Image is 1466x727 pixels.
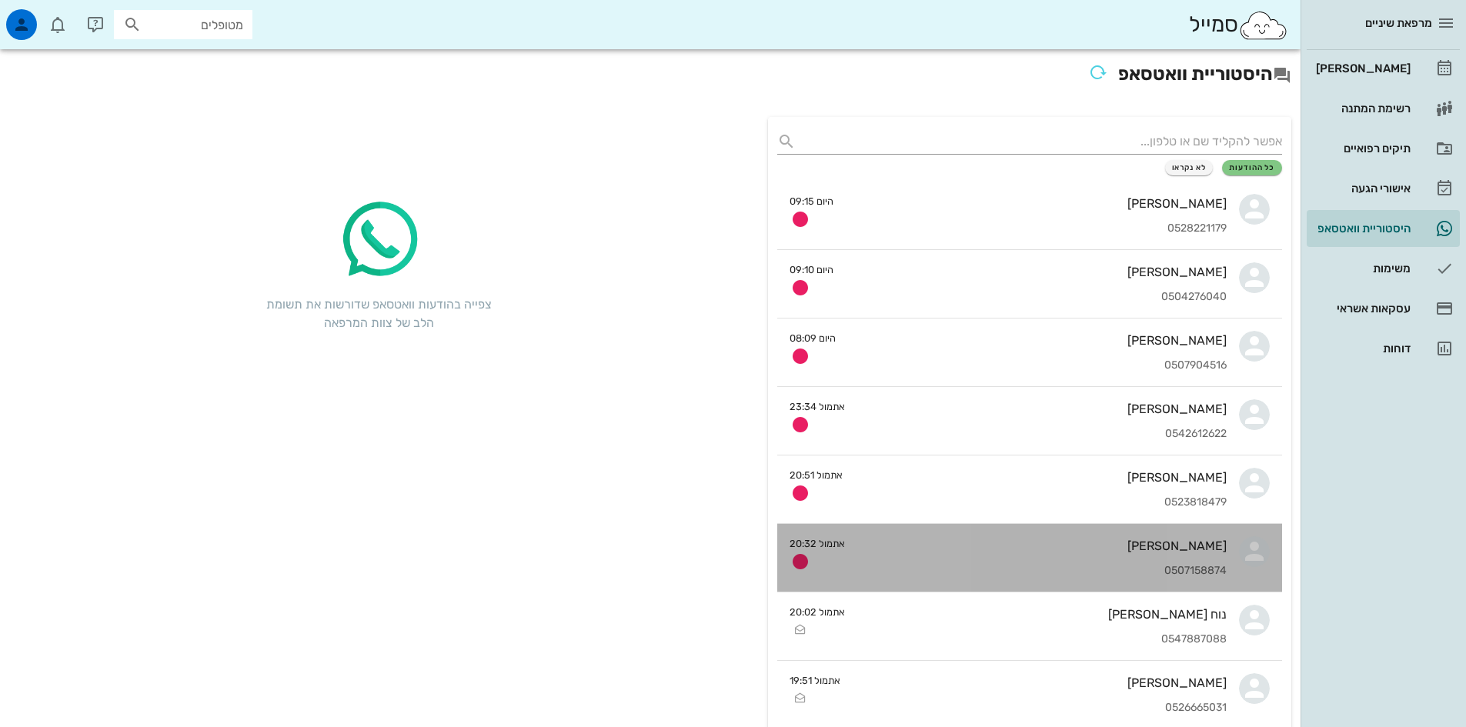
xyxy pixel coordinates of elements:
[846,265,1227,279] div: [PERSON_NAME]
[790,262,833,277] small: היום 09:10
[848,333,1227,348] div: [PERSON_NAME]
[790,331,836,345] small: היום 08:09
[1165,160,1214,175] button: לא נקראו
[333,194,426,286] img: whatsapp-icon.2ee8d5f3.png
[853,675,1227,690] div: [PERSON_NAME]
[1307,50,1460,87] a: [PERSON_NAME]
[1313,342,1411,355] div: דוחות
[790,468,843,482] small: אתמול 20:51
[1222,160,1282,175] button: כל ההודעות
[790,536,845,551] small: אתמול 20:32
[45,12,55,22] span: תג
[790,673,840,688] small: אתמול 19:51
[1313,142,1411,155] div: תיקים רפואיים
[1313,62,1411,75] div: [PERSON_NAME]
[846,196,1227,211] div: [PERSON_NAME]
[857,633,1227,646] div: 0547887088
[1313,262,1411,275] div: משימות
[1313,302,1411,315] div: עסקאות אשראי
[1365,16,1432,30] span: מרפאת שיניים
[264,295,495,332] div: צפייה בהודעות וואטסאפ שדורשות את תשומת הלב של צוות המרפאה
[1172,163,1207,172] span: לא נקראו
[857,607,1227,622] div: נוח [PERSON_NAME]
[1238,10,1288,41] img: SmileCloud logo
[1313,222,1411,235] div: היסטוריית וואטסאפ
[1189,8,1288,42] div: סמייל
[853,702,1227,715] div: 0526665031
[855,496,1227,509] div: 0523818479
[1307,170,1460,207] a: אישורי הגעה
[1307,290,1460,327] a: עסקאות אשראי
[802,129,1282,154] input: אפשר להקליד שם או טלפון...
[1313,102,1411,115] div: רשימת המתנה
[1229,163,1275,172] span: כל ההודעות
[1307,250,1460,287] a: משימות
[857,402,1227,416] div: [PERSON_NAME]
[846,222,1227,235] div: 0528221179
[857,428,1227,441] div: 0542612622
[790,194,833,208] small: היום 09:15
[846,291,1227,304] div: 0504276040
[9,58,1291,92] h2: היסטוריית וואטסאפ
[1307,90,1460,127] a: רשימת המתנה
[857,565,1227,578] div: 0507158874
[1313,182,1411,195] div: אישורי הגעה
[1307,130,1460,167] a: תיקים רפואיים
[857,539,1227,553] div: [PERSON_NAME]
[848,359,1227,372] div: 0507904516
[1307,330,1460,367] a: דוחות
[1307,210,1460,247] a: תגהיסטוריית וואטסאפ
[855,470,1227,485] div: [PERSON_NAME]
[790,605,845,619] small: אתמול 20:02
[790,399,845,414] small: אתמול 23:34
